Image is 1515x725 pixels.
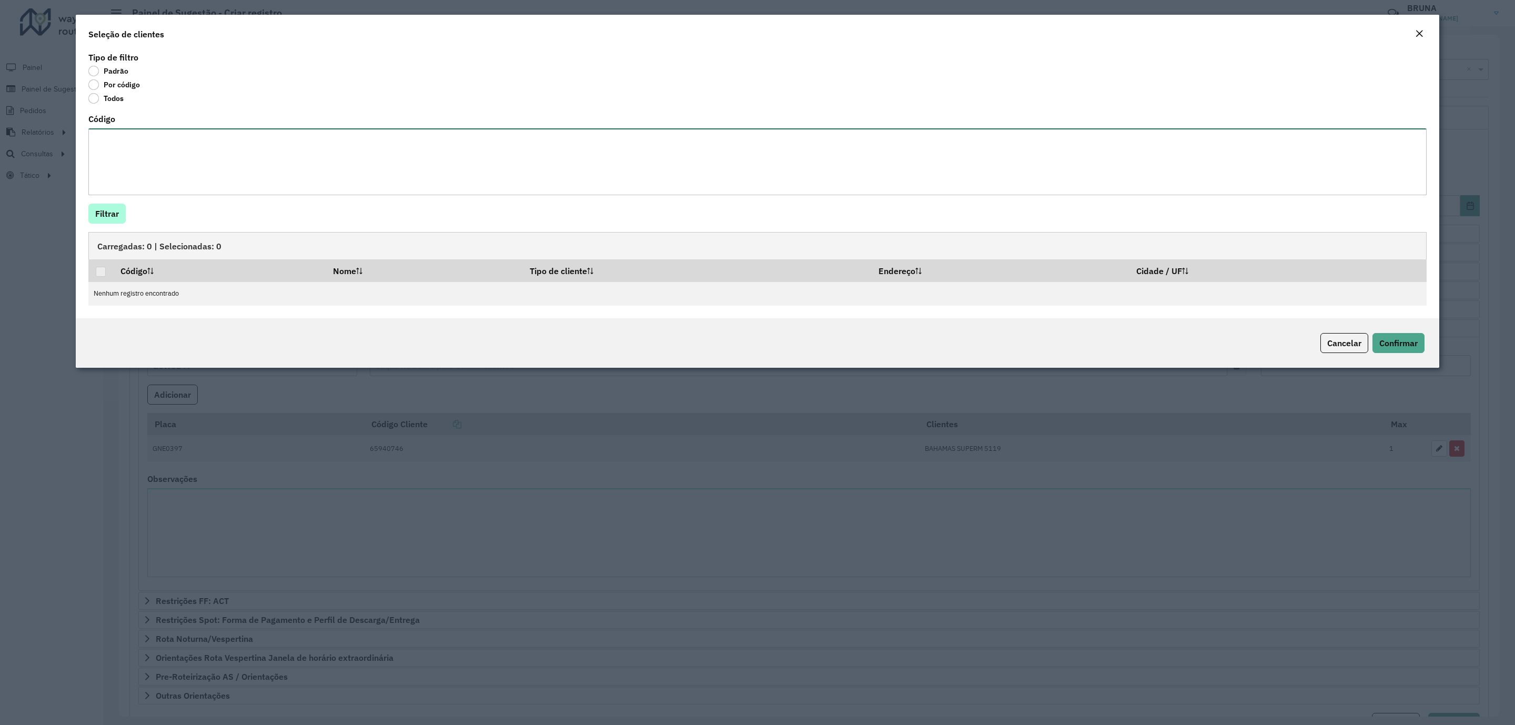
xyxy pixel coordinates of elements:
[1327,338,1361,348] span: Cancelar
[88,282,1427,306] td: Nenhum registro encontrado
[88,113,115,125] label: Código
[88,51,138,64] label: Tipo de filtro
[872,259,1129,281] th: Endereço
[1372,333,1425,353] button: Confirmar
[88,79,140,90] label: Por código
[88,232,1427,259] div: Carregadas: 0 | Selecionadas: 0
[326,259,522,281] th: Nome
[88,93,124,104] label: Todos
[1129,259,1426,281] th: Cidade / UF
[1415,29,1423,38] em: Fechar
[88,204,126,224] button: Filtrar
[522,259,872,281] th: Tipo de cliente
[1320,333,1368,353] button: Cancelar
[1412,27,1427,41] button: Close
[88,28,164,41] h4: Seleção de clientes
[1379,338,1418,348] span: Confirmar
[88,66,128,76] label: Padrão
[113,259,326,281] th: Código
